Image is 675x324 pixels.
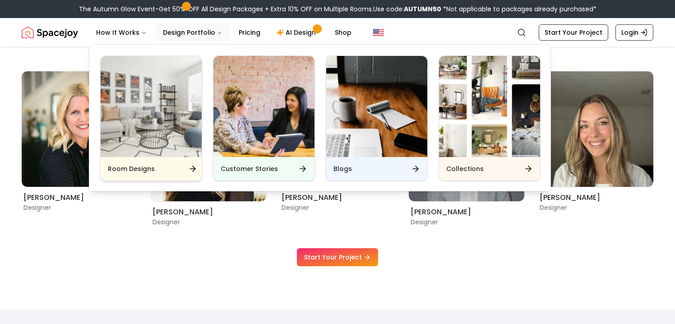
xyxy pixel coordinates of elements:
[328,23,359,42] a: Shop
[615,24,653,41] a: Login
[280,71,395,198] div: 5 / 11
[23,192,135,203] h6: [PERSON_NAME]
[221,164,278,173] h6: Customer Stories
[100,56,202,181] a: Room DesignsRoom Designs
[441,5,596,14] span: *Not applicable to packages already purchased*
[439,56,540,157] img: Collections
[282,192,393,203] h6: [PERSON_NAME]
[153,207,264,218] h6: [PERSON_NAME]
[333,164,352,173] h6: Blogs
[373,5,441,14] span: Use code:
[540,192,652,203] h6: [PERSON_NAME]
[326,56,428,181] a: BlogsBlogs
[156,23,230,42] button: Design Portfolio
[213,56,314,157] img: Customer Stories
[539,24,608,41] a: Start Your Project
[439,56,541,181] a: CollectionsCollections
[404,5,441,14] b: AUTUMN50
[231,23,268,42] a: Pricing
[22,23,78,42] img: Spacejoy Logo
[22,23,78,42] a: Spacejoy
[411,207,522,218] h6: [PERSON_NAME]
[108,164,155,173] h6: Room Designs
[326,56,427,157] img: Blogs
[540,203,652,212] p: Designer
[297,248,378,266] a: Start Your Project
[101,56,202,157] img: Room Designs
[22,71,137,198] div: 3 / 11
[282,203,393,212] p: Designer
[89,23,154,42] button: How It Works
[153,218,264,227] p: Designer
[373,27,384,38] img: United States
[89,23,359,42] nav: Main
[538,71,653,187] img: Sarah Nelson
[22,71,137,187] img: Tina Martidelcampo
[23,203,135,212] p: Designer
[411,218,522,227] p: Designer
[538,71,653,198] div: 7 / 11
[213,56,315,181] a: Customer StoriesCustomer Stories
[89,45,551,192] div: Design Portfolio
[22,18,653,47] nav: Global
[269,23,326,42] a: AI Design
[22,71,653,227] div: Carousel
[446,164,484,173] h6: Collections
[79,5,596,14] div: The Autumn Glow Event-Get 50% OFF All Design Packages + Extra 10% OFF on Multiple Rooms.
